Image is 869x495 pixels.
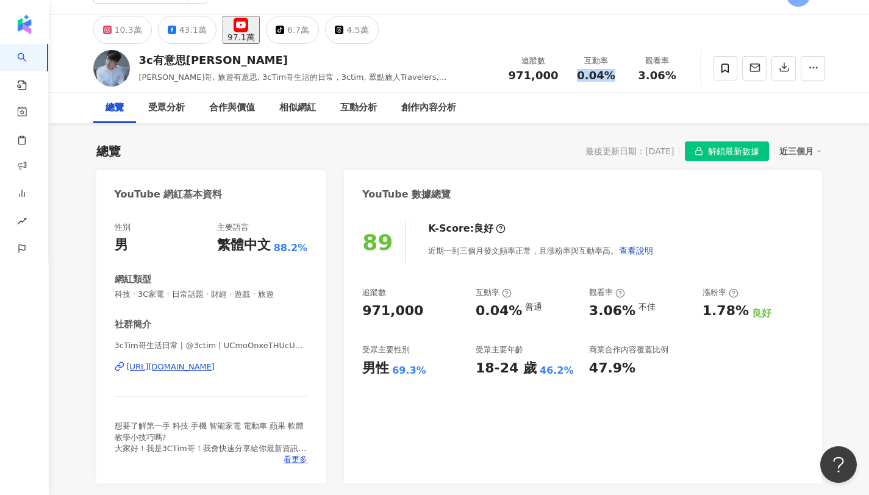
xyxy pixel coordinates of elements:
[158,16,216,44] button: 43.1萬
[779,143,822,159] div: 近三個月
[223,16,260,44] button: 97.1萬
[362,230,393,255] div: 89
[340,101,377,115] div: 互動分析
[476,287,512,298] div: 互動率
[820,446,857,483] iframe: Help Scout Beacon - Open
[284,454,307,465] span: 看更多
[15,15,34,34] img: logo icon
[17,44,41,91] a: search
[509,69,559,82] span: 971,000
[115,318,151,331] div: 社群簡介
[708,142,759,162] span: 解鎖最新數據
[476,344,523,355] div: 受眾主要年齡
[115,273,151,286] div: 網紅類型
[93,50,130,87] img: KOL Avatar
[428,238,654,263] div: 近期一到三個月發文頻率正常，且漲粉率與互動率高。
[362,359,389,378] div: 男性
[227,32,255,42] div: 97.1萬
[115,222,131,233] div: 性別
[619,246,653,255] span: 查看說明
[585,146,674,156] div: 最後更新日期：[DATE]
[428,222,506,235] div: K-Score :
[287,21,309,38] div: 6.7萬
[96,143,121,160] div: 總覽
[115,21,142,38] div: 10.3萬
[93,16,152,44] button: 10.3萬
[703,287,738,298] div: 漲粉率
[392,364,426,377] div: 69.3%
[139,52,495,68] div: 3c有意思[PERSON_NAME]
[476,359,537,378] div: 18-24 歲
[139,73,447,94] span: [PERSON_NAME]哥, 旅遊有意思, 3cTim哥生活的日常 , 3ctim, 眾點旅人Travelers, [PERSON_NAME]生活副頻道
[634,55,681,67] div: 觀看率
[540,364,574,377] div: 46.2%
[573,55,620,67] div: 互動率
[476,302,522,321] div: 0.04%
[589,359,635,378] div: 47.9%
[325,16,378,44] button: 4.5萬
[638,69,676,82] span: 3.06%
[362,188,451,201] div: YouTube 數據總覽
[115,361,308,372] a: [URL][DOMAIN_NAME]
[105,101,124,115] div: 總覽
[474,222,493,235] div: 良好
[17,209,27,237] span: rise
[115,289,308,300] span: 科技 · 3C家電 · 日常話題 · 財經 · 遊戲 · 旅遊
[509,55,559,67] div: 追蹤數
[589,344,668,355] div: 商業合作內容覆蓋比例
[362,287,386,298] div: 追蹤數
[401,101,456,115] div: 創作內容分析
[752,307,771,320] div: 良好
[618,238,654,263] button: 查看說明
[115,340,308,351] span: 3cTim哥生活日常 | @3ctim | UCmoOnxeTHUcUBWFNSUR8HvQ
[217,236,271,255] div: 繁體中文
[362,302,423,321] div: 971,000
[279,101,316,115] div: 相似網紅
[589,302,635,321] div: 3.06%
[525,302,542,312] div: 普通
[266,16,319,44] button: 6.7萬
[217,222,249,233] div: 主要語言
[209,101,255,115] div: 合作與價值
[179,21,207,38] div: 43.1萬
[274,241,308,255] span: 88.2%
[115,188,223,201] div: YouTube 網紅基本資料
[638,302,656,312] div: 不佳
[346,21,368,38] div: 4.5萬
[362,344,410,355] div: 受眾主要性別
[127,361,215,372] div: [URL][DOMAIN_NAME]
[577,69,615,82] span: 0.04%
[703,302,749,321] div: 1.78%
[589,287,625,298] div: 觀看率
[148,101,185,115] div: 受眾分析
[685,141,769,161] button: 解鎖最新數據
[115,236,128,255] div: 男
